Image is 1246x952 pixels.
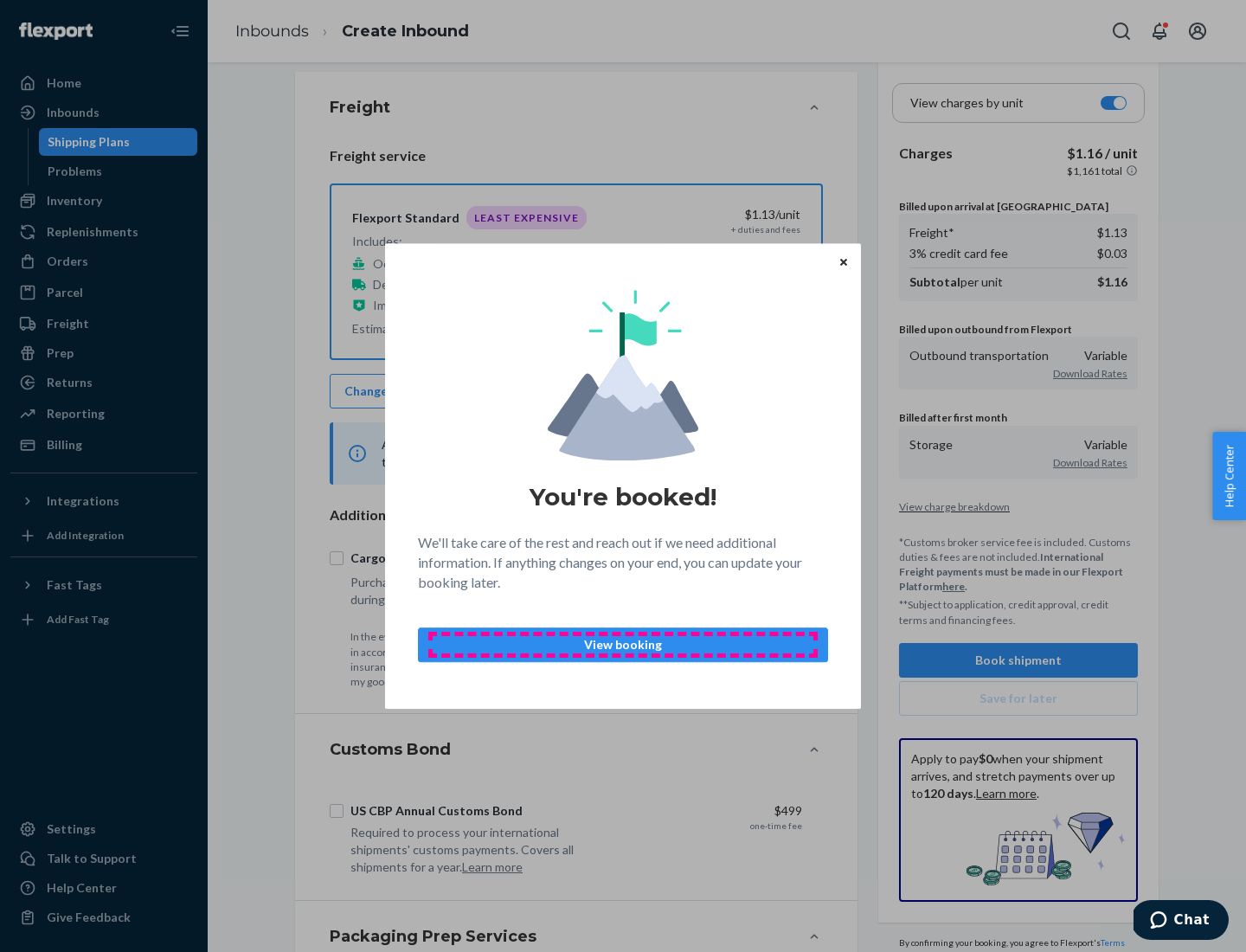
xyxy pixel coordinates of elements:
button: Close [835,252,852,271]
button: View booking [418,627,828,662]
h1: You're booked! [530,481,716,512]
img: svg+xml,%3Csvg%20viewBox%3D%220%200%20174%20197%22%20fill%3D%22none%22%20xmlns%3D%22http%3A%2F%2F... [548,290,698,460]
p: We'll take care of the rest and reach out if we need additional information. If anything changes ... [418,533,828,593]
p: View booking [433,636,813,653]
span: Chat [41,12,76,28]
